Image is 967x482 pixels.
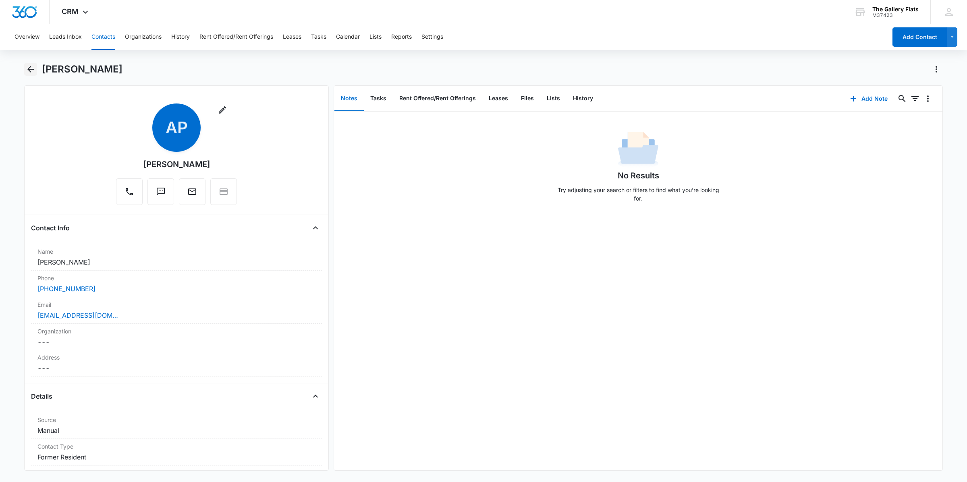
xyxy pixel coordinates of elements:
dd: --- [37,337,315,347]
button: Close [309,221,322,234]
button: Leases [482,86,515,111]
button: Tasks [364,86,393,111]
button: Files [515,86,540,111]
dd: [PERSON_NAME] [37,257,315,267]
div: Phone[PHONE_NUMBER] [31,271,322,297]
button: History [567,86,600,111]
div: account id [872,12,919,18]
button: Lists [369,24,382,50]
img: No Data [618,129,658,170]
span: AP [152,103,201,152]
button: Leads Inbox [49,24,82,50]
button: Close [309,390,322,403]
label: Organization [37,327,315,335]
div: Organization--- [31,324,322,350]
button: Overview [15,24,39,50]
label: Name [37,247,315,256]
div: [PERSON_NAME] [143,158,210,170]
button: Notes [334,86,364,111]
button: Lists [540,86,567,111]
span: CRM [62,7,79,16]
dd: Former Resident [37,452,315,462]
button: Organizations [125,24,162,50]
button: Rent Offered/Rent Offerings [199,24,273,50]
button: Text [147,178,174,205]
a: [PHONE_NUMBER] [37,284,95,294]
dd: Manual [37,426,315,435]
div: account name [872,6,919,12]
a: Text [147,191,174,198]
button: Reports [391,24,412,50]
div: Email[EMAIL_ADDRESS][DOMAIN_NAME] [31,297,322,324]
label: Email [37,300,315,309]
div: Contact TypeFormer Resident [31,439,322,465]
button: Calendar [336,24,360,50]
button: History [171,24,190,50]
button: Tasks [311,24,326,50]
button: Call [116,178,143,205]
a: [EMAIL_ADDRESS][DOMAIN_NAME] [37,310,118,320]
button: Email [179,178,205,205]
label: Source [37,416,315,424]
h1: [PERSON_NAME] [42,63,122,75]
div: Address--- [31,350,322,376]
button: Add Note [842,89,896,108]
button: Leases [283,24,301,50]
button: Settings [421,24,443,50]
h1: No Results [618,170,659,182]
p: Try adjusting your search or filters to find what you’re looking for. [554,186,723,203]
button: Contacts [91,24,115,50]
h4: Details [31,391,52,401]
button: Overflow Menu [921,92,934,105]
button: Rent Offered/Rent Offerings [393,86,482,111]
a: Email [179,191,205,198]
dd: --- [37,363,315,373]
div: Name[PERSON_NAME] [31,244,322,271]
label: Contact Status [37,469,315,477]
label: Address [37,353,315,362]
button: Search... [896,92,909,105]
div: SourceManual [31,412,322,439]
button: Add Contact [892,27,947,47]
button: Back [24,63,37,76]
label: Contact Type [37,442,315,451]
button: Filters [909,92,921,105]
h4: Contact Info [31,223,70,233]
label: Phone [37,274,315,282]
button: Actions [930,63,943,76]
a: Call [116,191,143,198]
